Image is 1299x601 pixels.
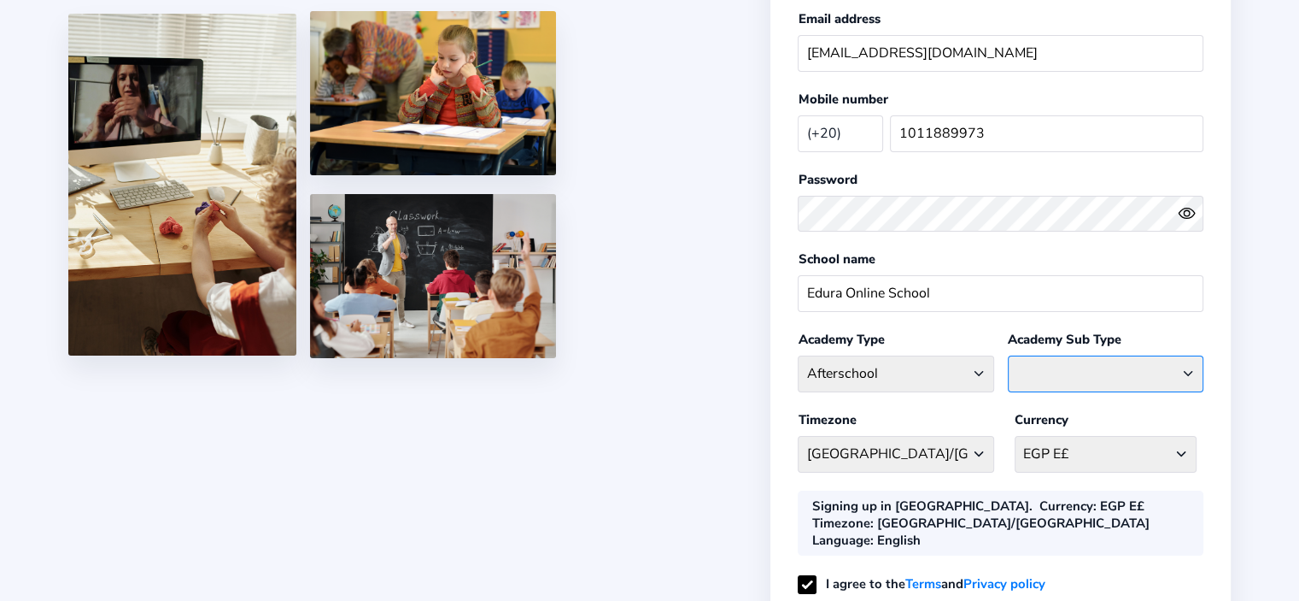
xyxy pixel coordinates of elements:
[963,574,1044,595] a: Privacy policy
[798,331,884,348] label: Academy Type
[811,532,869,549] b: Language
[1178,204,1196,222] ion-icon: eye outline
[811,498,1032,515] div: Signing up in [GEOGRAPHIC_DATA].
[798,250,875,268] label: School name
[1039,498,1144,515] div: : EGP E£
[798,10,880,27] label: Email address
[68,14,296,356] img: 1.jpg
[798,91,887,108] label: Mobile number
[811,515,1149,532] div: : [GEOGRAPHIC_DATA]/[GEOGRAPHIC_DATA]
[811,515,869,532] b: Timezone
[310,11,556,175] img: 4.png
[890,115,1203,152] input: Your mobile number
[798,171,857,188] label: Password
[1008,331,1121,348] label: Academy Sub Type
[798,575,1044,592] label: I agree to the and
[798,35,1203,72] input: Your email address
[1015,411,1068,428] label: Currency
[798,411,856,428] label: Timezone
[798,275,1203,312] input: School name
[811,532,920,549] div: : English
[1039,498,1092,515] b: Currency
[904,574,940,595] a: Terms
[1178,204,1203,222] button: eye outlineeye off outline
[310,194,556,358] img: 5.png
